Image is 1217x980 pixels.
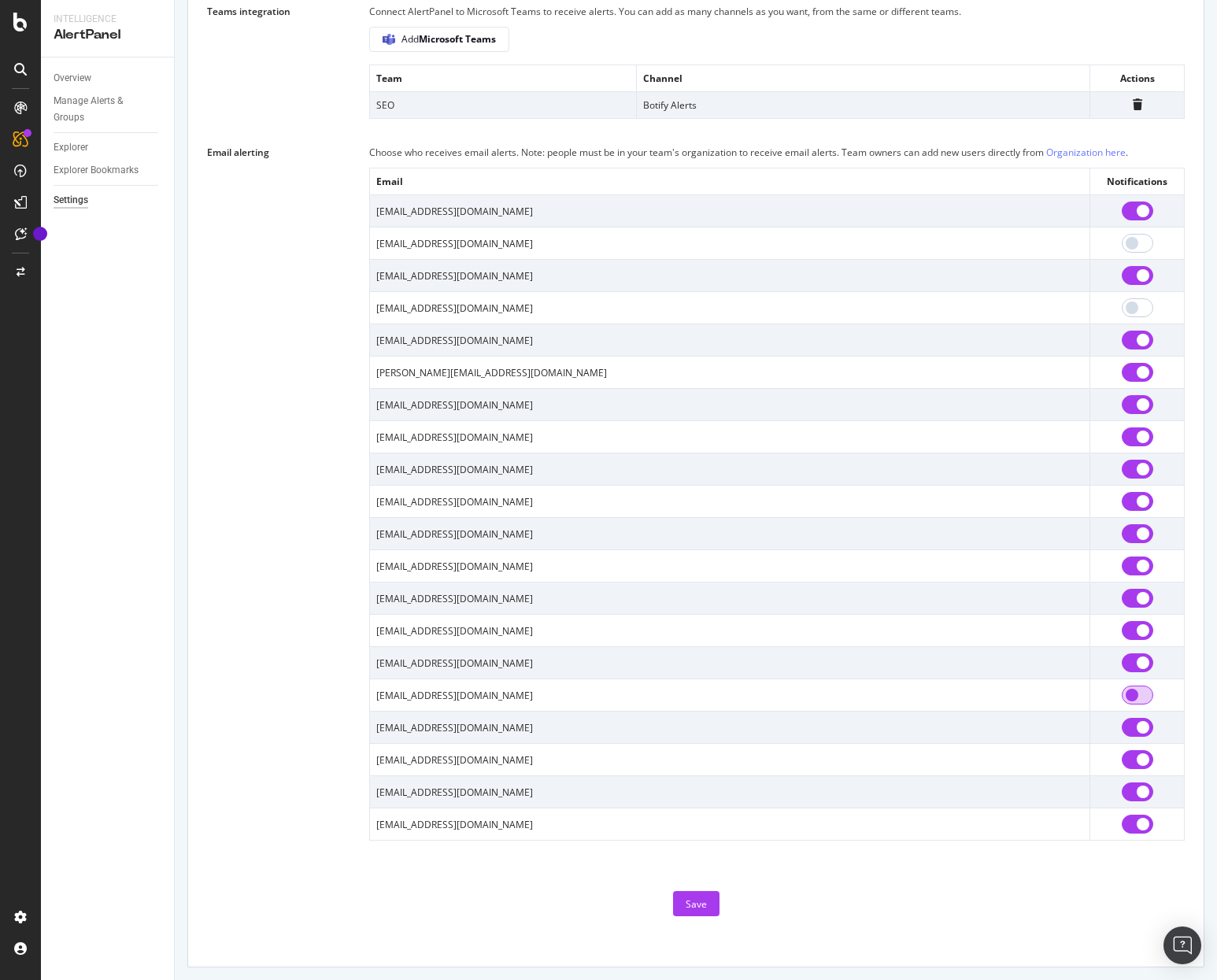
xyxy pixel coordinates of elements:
[54,162,163,179] a: Explorer Bookmarks
[54,93,163,126] a: Manage Alerts & Groups
[54,13,161,26] div: Intelligence
[1097,175,1178,188] div: Notifications
[370,65,637,91] th: Team
[369,144,1185,161] div: Choose who receives email alerts. Note: people must be in your team's organization to receive ema...
[383,34,395,45] img: 8-M_K_5x.png
[370,744,1090,776] td: [EMAIL_ADDRESS][DOMAIN_NAME]
[370,550,1090,582] td: [EMAIL_ADDRESS][DOMAIN_NAME]
[370,324,1090,357] td: [EMAIL_ADDRESS][DOMAIN_NAME]
[370,260,1090,292] td: [EMAIL_ADDRESS][DOMAIN_NAME]
[54,93,148,126] div: Manage Alerts & Groups
[370,421,1090,453] td: [EMAIL_ADDRESS][DOMAIN_NAME]
[54,139,88,156] div: Explorer
[54,192,88,209] div: Settings
[419,32,496,46] b: Microsoft Teams
[673,891,719,916] button: Save
[1163,926,1201,964] div: Open Intercom Messenger
[33,227,47,241] div: Tooltip anchor
[54,26,161,44] div: AlertPanel
[207,5,290,18] div: Teams integration
[370,808,1090,841] td: [EMAIL_ADDRESS][DOMAIN_NAME]
[370,227,1090,260] td: [EMAIL_ADDRESS][DOMAIN_NAME]
[370,195,1090,227] td: [EMAIL_ADDRESS][DOMAIN_NAME]
[370,679,1090,712] td: [EMAIL_ADDRESS][DOMAIN_NAME]
[54,192,163,209] a: Settings
[376,98,630,112] div: SEO
[370,518,1090,550] td: [EMAIL_ADDRESS][DOMAIN_NAME]
[54,162,139,179] div: Explorer Bookmarks
[370,357,1090,389] td: [PERSON_NAME][EMAIL_ADDRESS][DOMAIN_NAME]
[370,453,1090,486] td: [EMAIL_ADDRESS][DOMAIN_NAME]
[643,98,1083,112] div: Botify Alerts
[369,27,509,52] button: AddMicrosoft Teams
[370,486,1090,518] td: [EMAIL_ADDRESS][DOMAIN_NAME]
[370,168,1090,194] th: Email
[370,776,1090,808] td: [EMAIL_ADDRESS][DOMAIN_NAME]
[686,897,707,911] div: Save
[1097,72,1178,85] div: Actions
[636,65,1089,91] th: Channel
[370,389,1090,421] td: [EMAIL_ADDRESS][DOMAIN_NAME]
[401,32,496,46] div: Add
[54,70,163,87] a: Overview
[370,582,1090,615] td: [EMAIL_ADDRESS][DOMAIN_NAME]
[370,615,1090,647] td: [EMAIL_ADDRESS][DOMAIN_NAME]
[54,139,163,156] a: Explorer
[370,712,1090,744] td: [EMAIL_ADDRESS][DOMAIN_NAME]
[207,146,269,159] div: Email alerting
[1046,146,1126,159] a: Organization here
[370,647,1090,679] td: [EMAIL_ADDRESS][DOMAIN_NAME]
[54,70,91,87] div: Overview
[370,292,1090,324] td: [EMAIL_ADDRESS][DOMAIN_NAME]
[369,3,1185,20] div: Connect AlertPanel to Microsoft Teams to receive alerts. You can add as many channels as you want...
